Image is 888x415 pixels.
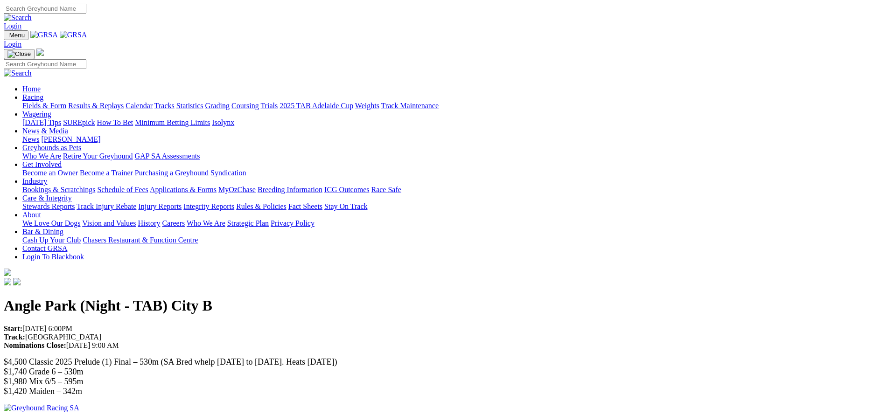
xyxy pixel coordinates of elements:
[22,219,80,227] a: We Love Our Dogs
[183,202,234,210] a: Integrity Reports
[4,333,25,341] strong: Track:
[63,152,133,160] a: Retire Your Greyhound
[22,144,81,152] a: Greyhounds as Pets
[4,404,79,412] img: Greyhound Racing SA
[4,4,86,14] input: Search
[22,118,884,127] div: Wagering
[22,177,47,185] a: Industry
[4,40,21,48] a: Login
[371,186,401,194] a: Race Safe
[138,219,160,227] a: History
[22,169,884,177] div: Get Involved
[22,118,61,126] a: [DATE] Tips
[162,219,185,227] a: Careers
[135,118,210,126] a: Minimum Betting Limits
[22,236,81,244] a: Cash Up Your Club
[260,102,278,110] a: Trials
[22,152,61,160] a: Who We Are
[236,202,287,210] a: Rules & Policies
[4,341,66,349] strong: Nominations Close:
[22,102,66,110] a: Fields & Form
[218,186,256,194] a: MyOzChase
[187,219,225,227] a: Who We Are
[63,118,95,126] a: SUREpick
[205,102,230,110] a: Grading
[22,244,67,252] a: Contact GRSA
[41,135,100,143] a: [PERSON_NAME]
[231,102,259,110] a: Coursing
[36,48,44,56] img: logo-grsa-white.png
[22,236,884,244] div: Bar & Dining
[22,219,884,228] div: About
[4,30,28,40] button: Toggle navigation
[22,194,72,202] a: Care & Integrity
[22,152,884,160] div: Greyhounds as Pets
[210,169,246,177] a: Syndication
[22,202,884,211] div: Care & Integrity
[77,202,136,210] a: Track Injury Rebate
[176,102,203,110] a: Statistics
[4,297,884,314] h1: Angle Park (Night - TAB) City B
[22,211,41,219] a: About
[80,169,133,177] a: Become a Trainer
[135,152,200,160] a: GAP SA Assessments
[4,325,884,350] p: [DATE] 6:00PM [GEOGRAPHIC_DATA] [DATE] 9:00 AM
[30,31,58,39] img: GRSA
[60,31,87,39] img: GRSA
[22,253,84,261] a: Login To Blackbook
[4,59,86,69] input: Search
[212,118,234,126] a: Isolynx
[4,269,11,276] img: logo-grsa-white.png
[126,102,153,110] a: Calendar
[9,32,25,39] span: Menu
[4,69,32,77] img: Search
[227,219,269,227] a: Strategic Plan
[22,186,95,194] a: Bookings & Scratchings
[4,357,337,396] span: $4,500 Classic 2025 Prelude (1) Final – 530m (SA Bred whelp [DATE] to [DATE]. Heats [DATE]) $1,74...
[22,110,51,118] a: Wagering
[22,93,43,101] a: Racing
[22,85,41,93] a: Home
[13,278,21,285] img: twitter.svg
[68,102,124,110] a: Results & Replays
[22,186,884,194] div: Industry
[381,102,439,110] a: Track Maintenance
[150,186,217,194] a: Applications & Forms
[22,228,63,235] a: Bar & Dining
[97,186,148,194] a: Schedule of Fees
[22,135,39,143] a: News
[4,22,21,30] a: Login
[7,50,31,58] img: Close
[22,160,62,168] a: Get Involved
[258,186,322,194] a: Breeding Information
[82,219,136,227] a: Vision and Values
[324,202,367,210] a: Stay On Track
[280,102,353,110] a: 2025 TAB Adelaide Cup
[138,202,182,210] a: Injury Reports
[22,127,68,135] a: News & Media
[154,102,175,110] a: Tracks
[4,49,35,59] button: Toggle navigation
[4,14,32,22] img: Search
[324,186,369,194] a: ICG Outcomes
[271,219,315,227] a: Privacy Policy
[4,325,22,332] strong: Start:
[83,236,198,244] a: Chasers Restaurant & Function Centre
[288,202,322,210] a: Fact Sheets
[22,169,78,177] a: Become an Owner
[97,118,133,126] a: How To Bet
[22,202,75,210] a: Stewards Reports
[22,102,884,110] div: Racing
[22,135,884,144] div: News & Media
[4,278,11,285] img: facebook.svg
[135,169,209,177] a: Purchasing a Greyhound
[355,102,379,110] a: Weights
